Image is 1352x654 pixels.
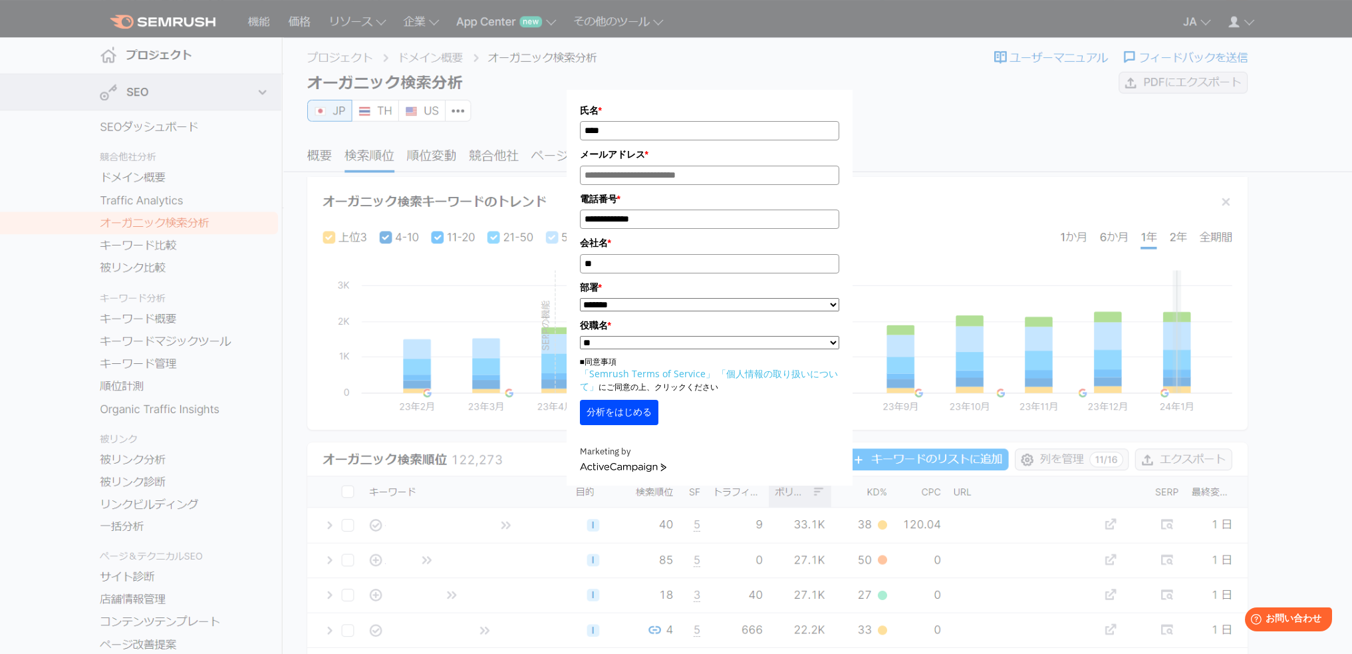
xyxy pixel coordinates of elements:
label: 部署 [580,280,839,295]
p: ■同意事項 にご同意の上、クリックください [580,356,839,393]
label: 電話番号 [580,192,839,206]
a: 「個人情報の取り扱いについて」 [580,367,838,393]
a: 「Semrush Terms of Service」 [580,367,715,380]
label: メールアドレス [580,147,839,162]
img: npw-badge-icon-locked.svg [820,126,831,136]
label: 役職名 [580,318,839,333]
div: Marketing by [580,445,839,459]
iframe: Help widget launcher [1234,602,1337,639]
label: 会社名 [580,236,839,250]
label: 氏名 [580,103,839,118]
button: 分析をはじめる [580,400,658,425]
